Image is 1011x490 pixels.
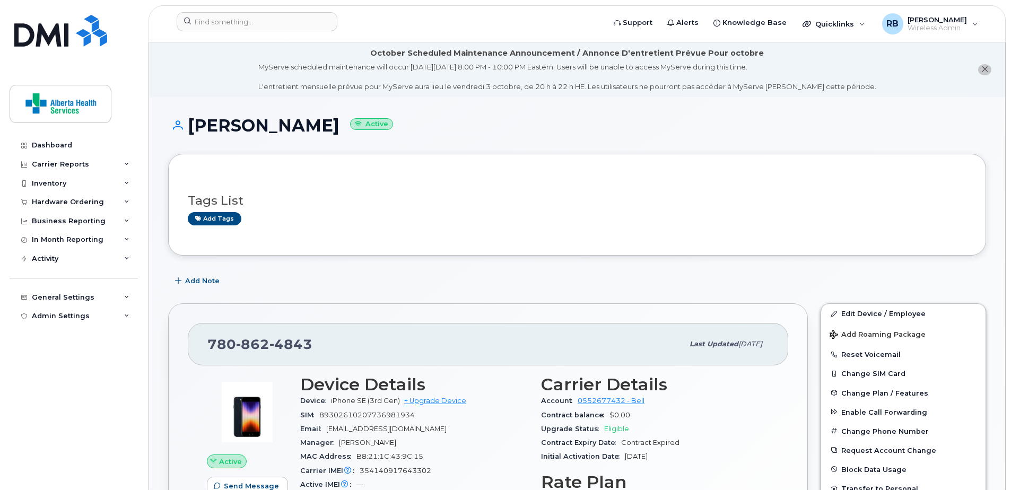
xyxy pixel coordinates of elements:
[188,212,241,225] a: Add tags
[356,452,423,460] span: B8:21:1C:43:9C:15
[300,439,339,447] span: Manager
[258,62,876,92] div: MyServe scheduled maintenance will occur [DATE][DATE] 8:00 PM - 10:00 PM Eastern. Users will be u...
[841,408,927,416] span: Enable Call Forwarding
[738,340,762,348] span: [DATE]
[821,441,986,460] button: Request Account Change
[978,64,991,75] button: close notification
[604,425,629,433] span: Eligible
[331,397,400,405] span: iPhone SE (3rd Gen)
[269,336,312,352] span: 4843
[621,439,679,447] span: Contract Expired
[821,364,986,383] button: Change SIM Card
[188,194,966,207] h3: Tags List
[821,304,986,323] a: Edit Device / Employee
[300,375,528,394] h3: Device Details
[168,116,986,135] h1: [PERSON_NAME]
[541,439,621,447] span: Contract Expiry Date
[541,411,609,419] span: Contract balance
[821,323,986,345] button: Add Roaming Package
[541,425,604,433] span: Upgrade Status
[326,425,447,433] span: [EMAIL_ADDRESS][DOMAIN_NAME]
[219,457,242,467] span: Active
[236,336,269,352] span: 862
[404,397,466,405] a: + Upgrade Device
[360,467,431,475] span: 354140917643302
[300,467,360,475] span: Carrier IMEI
[541,375,769,394] h3: Carrier Details
[300,397,331,405] span: Device
[541,397,578,405] span: Account
[207,336,312,352] span: 780
[350,118,393,130] small: Active
[168,272,229,291] button: Add Note
[821,460,986,479] button: Block Data Usage
[300,411,319,419] span: SIM
[821,402,986,422] button: Enable Call Forwarding
[841,389,928,397] span: Change Plan / Features
[821,383,986,402] button: Change Plan / Features
[821,422,986,441] button: Change Phone Number
[541,452,625,460] span: Initial Activation Date
[625,452,648,460] span: [DATE]
[356,480,363,488] span: —
[300,452,356,460] span: MAC Address
[578,397,644,405] a: 0552677432 - Bell
[830,330,926,340] span: Add Roaming Package
[185,276,220,286] span: Add Note
[339,439,396,447] span: [PERSON_NAME]
[300,480,356,488] span: Active IMEI
[609,411,630,419] span: $0.00
[215,380,279,444] img: image20231002-3703462-1angbar.jpeg
[319,411,415,419] span: 89302610207736981934
[821,345,986,364] button: Reset Voicemail
[690,340,738,348] span: Last updated
[370,48,764,59] div: October Scheduled Maintenance Announcement / Annonce D'entretient Prévue Pour octobre
[300,425,326,433] span: Email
